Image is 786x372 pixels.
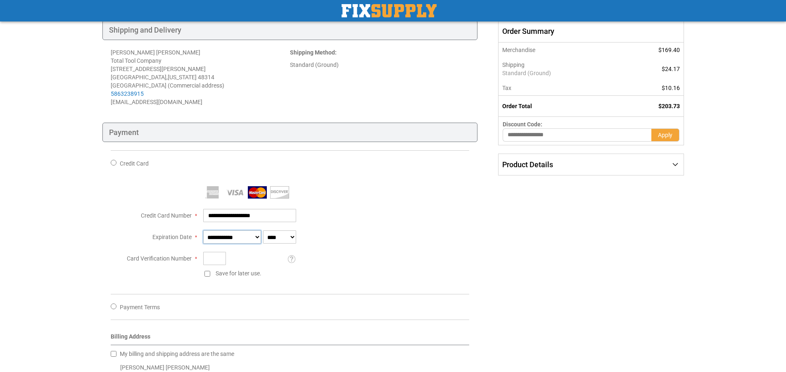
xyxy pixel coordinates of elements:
div: Standard (Ground) [290,61,469,69]
span: Shipping Method [290,49,335,56]
img: Fix Industrial Supply [342,4,437,17]
th: Merchandise [499,43,620,57]
span: Standard (Ground) [502,69,616,77]
span: [US_STATE] [168,74,197,81]
span: Card Verification Number [127,255,192,262]
span: $203.73 [658,103,680,109]
img: MasterCard [248,186,267,199]
span: My billing and shipping address are the same [120,351,234,357]
button: Apply [651,128,679,142]
span: Product Details [502,160,553,169]
span: Credit Card Number [141,212,192,219]
span: $10.16 [662,85,680,91]
span: Credit Card [120,160,149,167]
div: Billing Address [111,332,470,345]
img: Discover [270,186,289,199]
th: Tax [499,81,620,96]
strong: Order Total [502,103,532,109]
a: 5863238915 [111,90,144,97]
span: $24.17 [662,66,680,72]
span: Order Summary [498,20,684,43]
span: Apply [658,132,672,138]
address: [PERSON_NAME] [PERSON_NAME] Total Tool Company [STREET_ADDRESS][PERSON_NAME] [GEOGRAPHIC_DATA] , ... [111,48,290,106]
span: Discount Code: [503,121,542,128]
span: Shipping [502,62,525,68]
span: $169.40 [658,47,680,53]
span: Expiration Date [152,234,192,240]
a: store logo [342,4,437,17]
img: American Express [203,186,222,199]
img: Visa [226,186,245,199]
div: Shipping and Delivery [102,20,478,40]
span: [EMAIL_ADDRESS][DOMAIN_NAME] [111,99,202,105]
div: Payment [102,123,478,142]
span: Payment Terms [120,304,160,310]
span: Save for later use. [216,270,261,277]
strong: : [290,49,337,56]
